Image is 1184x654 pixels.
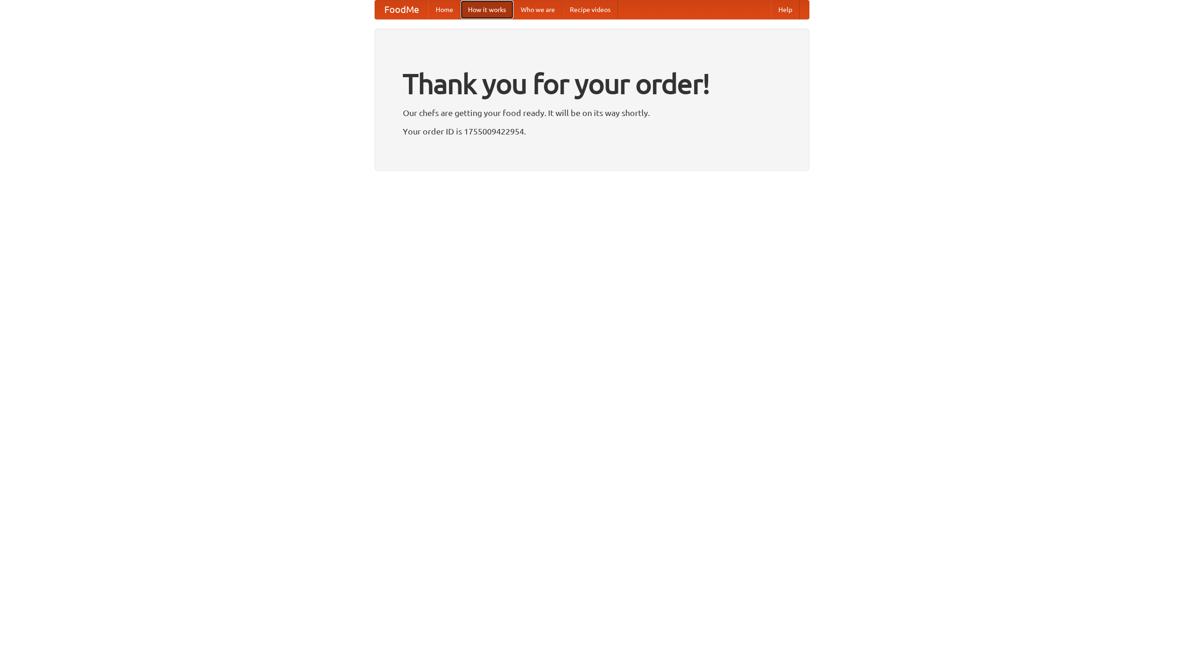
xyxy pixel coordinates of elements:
[403,124,781,138] p: Your order ID is 1755009422954.
[771,0,800,19] a: Help
[513,0,562,19] a: Who we are
[403,61,781,106] h1: Thank you for your order!
[375,0,428,19] a: FoodMe
[428,0,461,19] a: Home
[403,106,781,120] p: Our chefs are getting your food ready. It will be on its way shortly.
[562,0,618,19] a: Recipe videos
[461,0,513,19] a: How it works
